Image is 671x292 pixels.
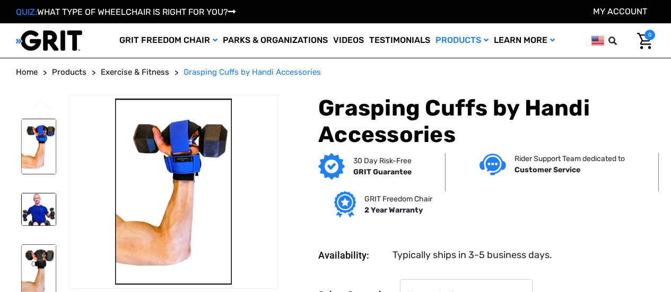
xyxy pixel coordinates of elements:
a: Videos [330,23,367,58]
img: Customer service [480,154,506,175]
a: Grasping Cuffs by Handi Accessories [184,66,321,78]
img: Grit freedom [334,191,356,218]
a: Products [52,66,86,78]
a: Exercise & Fitness [101,66,169,78]
a: Learn More [491,23,557,58]
span: Products [52,67,86,77]
a: Products [433,23,491,58]
img: Cart [637,33,652,49]
a: GRIT Freedom Chair [117,23,220,58]
a: QUIZ:WHAT TYPE OF WHEELCHAIR IS RIGHT FOR YOU? [16,7,236,17]
p: Rider Support Team dedicated to [515,153,625,164]
span: Exercise & Fitness [101,67,169,77]
p: GRIT Freedom Chair [364,193,432,205]
h1: Grasping Cuffs by Handi Accessories [318,95,655,148]
img: Grasping Cuffs by Handi Accessories [21,119,56,175]
span: Grasping Cuffs by Handi Accessories [184,67,321,77]
img: Grasping Cuffs by Handi Accessories [69,99,278,285]
strong: 2 Year Warranty [364,206,423,215]
dd: Typically ships in 3-5 business days. [393,248,552,262]
a: Parks & Organizations [220,23,330,58]
span: QUIZ: [16,7,37,17]
a: Testimonials [367,23,433,58]
img: us.png [591,34,604,47]
img: GRIT Guarantee [318,153,345,180]
span: 0 [644,30,655,40]
input: Search [613,30,629,52]
a: Account [593,6,647,16]
strong: GRIT Guarantee [353,167,412,176]
span: Home [16,67,38,77]
a: Home [16,66,38,78]
img: GRIT All-Terrain Wheelchair and Mobility Equipment [16,30,82,51]
strong: Customer Service [515,165,580,174]
p: 30 Day Risk-Free [353,155,412,166]
a: Cart with 0 items [629,30,655,52]
img: Grasping Cuffs by Handi Accessories [21,193,56,226]
dt: Availability: [318,248,385,262]
nav: Breadcrumb [16,66,655,78]
button: Go to slide 4 of 4 [30,100,53,112]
